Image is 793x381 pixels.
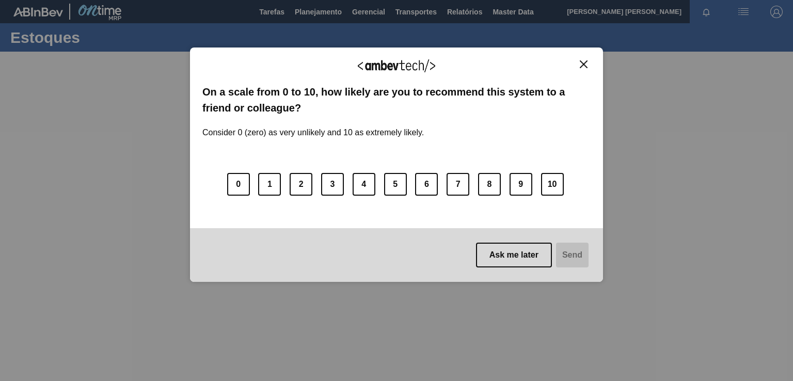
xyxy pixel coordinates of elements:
button: 0 [227,173,250,196]
button: 9 [510,173,532,196]
button: 4 [353,173,375,196]
button: 10 [541,173,564,196]
button: 2 [290,173,312,196]
button: 7 [447,173,469,196]
button: 3 [321,173,344,196]
button: 6 [415,173,438,196]
label: Consider 0 (zero) as very unlikely and 10 as extremely likely. [202,116,424,137]
label: On a scale from 0 to 10, how likely are you to recommend this system to a friend or colleague? [202,84,591,116]
img: Logo Ambevtech [358,59,435,72]
button: 8 [478,173,501,196]
button: Close [577,60,591,69]
img: Close [580,60,588,68]
button: Ask me later [476,243,552,267]
button: 5 [384,173,407,196]
button: 1 [258,173,281,196]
